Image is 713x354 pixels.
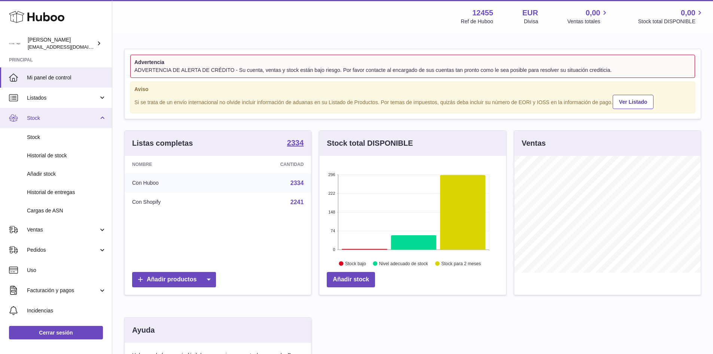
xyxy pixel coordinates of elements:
span: [EMAIL_ADDRESS][DOMAIN_NAME] [28,44,110,50]
div: Divisa [524,18,538,25]
strong: Advertencia [134,59,691,66]
a: Cerrar sesión [9,326,103,339]
span: Listados [27,94,98,102]
span: Historial de entregas [27,189,106,196]
th: Nombre [125,156,224,173]
span: Stock [27,115,98,122]
span: Stock [27,134,106,141]
span: Ventas totales [567,18,609,25]
text: 74 [331,229,335,233]
span: Mi panel de control [27,74,106,81]
text: 296 [328,173,335,177]
span: Facturación y pagos [27,287,98,294]
span: Pedidos [27,246,98,254]
a: Añadir productos [132,272,216,287]
span: Ventas [27,226,98,233]
text: Stock bajo [345,261,366,266]
span: Uso [27,267,106,274]
span: Historial de stock [27,152,106,159]
text: 222 [328,191,335,196]
text: Nivel adecuado de stock [379,261,429,266]
th: Cantidad [224,156,311,173]
a: 2241 [290,199,304,205]
a: 0,00 Ventas totales [567,8,609,25]
td: Con Shopify [125,193,224,212]
span: Añadir stock [27,170,106,178]
strong: 2334 [287,139,304,146]
text: 0 [333,248,335,252]
h3: Listas completas [132,138,193,148]
strong: EUR [522,8,538,18]
a: 0,00 Stock total DISPONIBLE [638,8,704,25]
span: Stock total DISPONIBLE [638,18,704,25]
a: 2334 [287,139,304,148]
h3: Ventas [522,138,546,148]
strong: 12455 [472,8,493,18]
div: [PERSON_NAME] [28,36,95,51]
span: Incidencias [27,307,106,314]
div: ADVERTENCIA DE ALERTA DE CRÉDITO - Su cuenta, ventas y stock están bajo riesgo. Por favor contact... [134,67,691,74]
strong: Aviso [134,86,691,93]
span: 0,00 [681,8,695,18]
text: 148 [328,210,335,215]
a: Añadir stock [327,272,375,287]
a: 2334 [290,180,304,186]
div: Ref de Huboo [461,18,493,25]
h3: Ayuda [132,325,155,335]
text: Stock para 2 meses [441,261,481,266]
div: Si se trata de un envío internacional no olvide incluir información de aduanas en su Listado de P... [134,94,691,109]
h3: Stock total DISPONIBLE [327,138,413,148]
a: Ver Listado [613,95,653,109]
td: Con Huboo [125,173,224,193]
img: pedidos@glowrias.com [9,38,20,49]
span: Cargas de ASN [27,207,106,214]
span: 0,00 [586,8,600,18]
